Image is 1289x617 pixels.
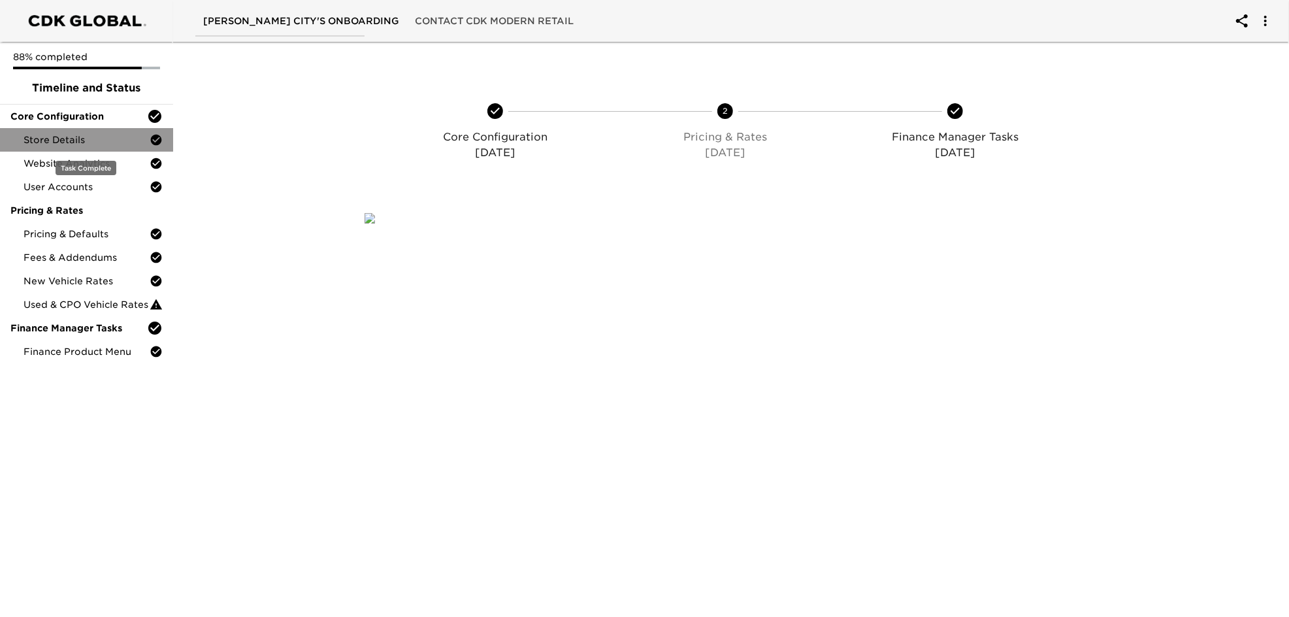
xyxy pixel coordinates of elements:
[615,129,835,145] p: Pricing & Rates
[845,145,1065,161] p: [DATE]
[24,180,150,193] span: User Accounts
[10,322,147,335] span: Finance Manager Tasks
[10,80,163,96] span: Timeline and Status
[723,106,728,116] text: 2
[415,13,574,29] span: Contact CDK Modern Retail
[24,345,150,358] span: Finance Product Menu
[203,13,399,29] span: [PERSON_NAME] City's Onboarding
[24,133,150,146] span: Store Details
[24,251,150,264] span: Fees & Addendums
[10,110,147,123] span: Core Configuration
[24,227,150,241] span: Pricing & Defaults
[385,129,605,145] p: Core Configuration
[24,275,150,288] span: New Vehicle Rates
[24,157,150,170] span: Website Analytics
[24,298,150,311] span: Used & CPO Vehicle Rates
[1226,5,1258,37] button: account of current user
[385,145,605,161] p: [DATE]
[1250,5,1281,37] button: account of current user
[615,145,835,161] p: [DATE]
[365,213,375,224] img: qkibX1zbU72zw90W6Gan%2FTemplates%2FRjS7uaFIXtg43HUzxvoG%2F3e51d9d6-1114-4229-a5bf-f5ca567b6beb.jpg
[10,204,163,217] span: Pricing & Rates
[13,50,160,63] p: 88% completed
[845,129,1065,145] p: Finance Manager Tasks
